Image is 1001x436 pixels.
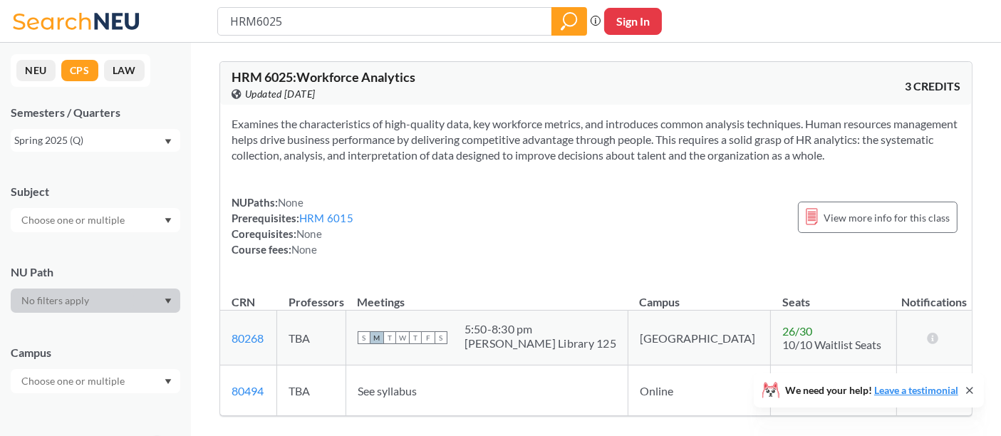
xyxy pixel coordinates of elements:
[296,227,322,240] span: None
[785,385,958,395] span: We need your help!
[165,139,172,145] svg: Dropdown arrow
[396,331,409,344] span: W
[165,218,172,224] svg: Dropdown arrow
[358,384,417,398] span: See syllabus
[16,60,56,81] button: NEU
[435,331,447,344] span: S
[299,212,353,224] a: HRM 6015
[232,384,264,398] a: 80494
[14,212,134,229] input: Choose one or multiple
[11,184,180,199] div: Subject
[11,129,180,152] div: Spring 2025 (Q)Dropdown arrow
[628,365,770,416] td: Online
[278,196,304,209] span: None
[561,11,578,31] svg: magnifying glass
[824,209,950,227] span: View more info for this class
[11,369,180,393] div: Dropdown arrow
[465,336,616,351] div: [PERSON_NAME] Library 125
[11,289,180,313] div: Dropdown arrow
[104,60,145,81] button: LAW
[61,60,98,81] button: CPS
[229,9,541,33] input: Class, professor, course number, "phrase"
[551,7,587,36] div: magnifying glass
[465,322,616,336] div: 5:50 - 8:30 pm
[11,264,180,280] div: NU Path
[771,280,897,311] th: Seats
[370,331,383,344] span: M
[346,280,628,311] th: Meetings
[782,324,812,338] span: 26 / 30
[232,331,264,345] a: 80268
[232,194,353,257] div: NUPaths: Prerequisites: Corequisites: Course fees:
[277,311,346,365] td: TBA
[422,331,435,344] span: F
[165,299,172,304] svg: Dropdown arrow
[874,384,958,396] a: Leave a testimonial
[604,8,662,35] button: Sign In
[905,78,960,94] span: 3 CREDITS
[14,133,163,148] div: Spring 2025 (Q)
[11,345,180,360] div: Campus
[782,338,881,351] span: 10/10 Waitlist Seats
[232,294,255,310] div: CRN
[291,243,317,256] span: None
[358,331,370,344] span: S
[11,208,180,232] div: Dropdown arrow
[628,280,770,311] th: Campus
[409,331,422,344] span: T
[14,373,134,390] input: Choose one or multiple
[11,105,180,120] div: Semesters / Quarters
[165,379,172,385] svg: Dropdown arrow
[277,280,346,311] th: Professors
[383,331,396,344] span: T
[897,280,973,311] th: Notifications
[277,365,346,416] td: TBA
[232,69,415,85] span: HRM 6025 : Workforce Analytics
[245,86,316,102] span: Updated [DATE]
[628,311,770,365] td: [GEOGRAPHIC_DATA]
[232,116,960,163] section: Examines the characteristics of high-quality data, key workforce metrics, and introduces common a...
